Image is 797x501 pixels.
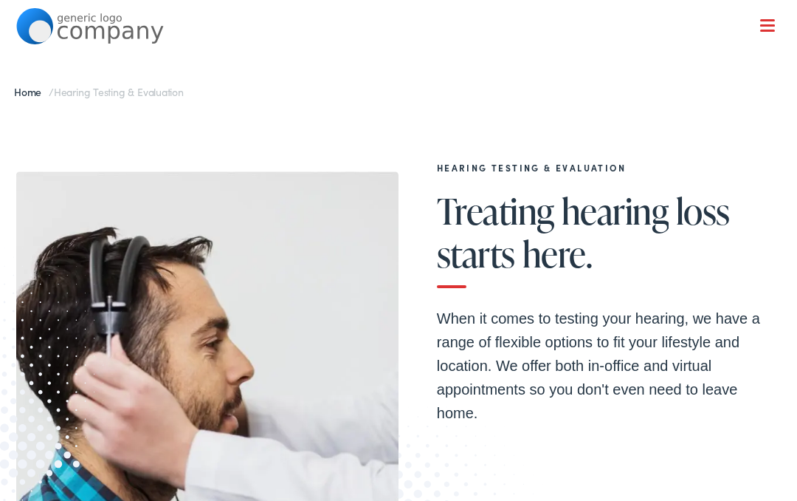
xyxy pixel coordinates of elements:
[14,84,49,99] a: Home
[437,307,782,425] p: When it comes to testing your hearing, we have a range of flexible options to fit your lifestyle ...
[27,59,782,105] a: What We Offer
[562,191,669,231] span: hearing
[437,234,515,273] span: starts
[14,84,184,99] span: /
[437,163,782,173] h2: Hearing Testing & Evaluation
[437,191,554,231] span: Treating
[522,234,593,273] span: here.
[54,84,184,99] span: Hearing Testing & Evaluation
[676,191,730,231] span: loss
